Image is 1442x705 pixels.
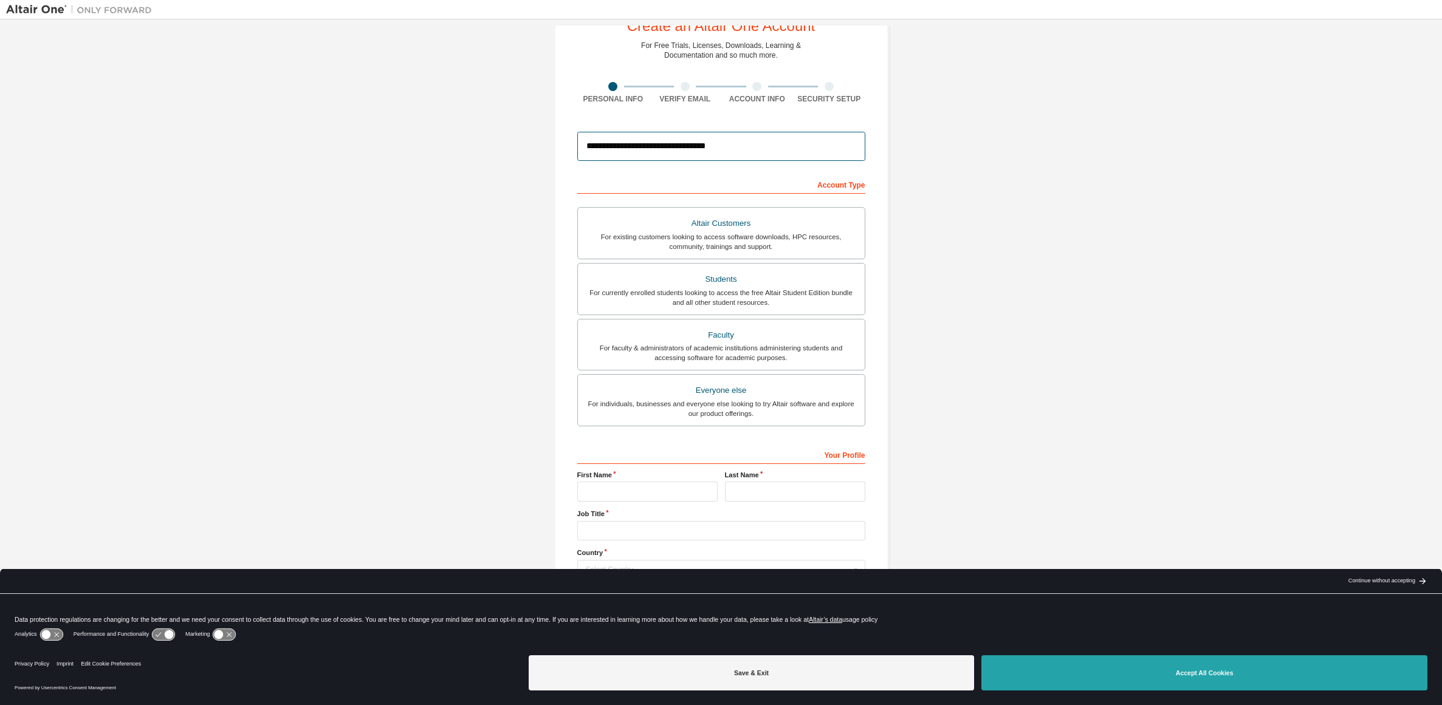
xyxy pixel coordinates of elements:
div: Account Type [577,174,865,194]
label: Last Name [725,470,865,480]
div: For currently enrolled students looking to access the free Altair Student Edition bundle and all ... [585,288,857,307]
div: For existing customers looking to access software downloads, HPC resources, community, trainings ... [585,232,857,251]
div: Personal Info [577,94,650,104]
div: Verify Email [649,94,721,104]
div: Select Country [586,566,850,573]
img: Altair One [6,4,158,16]
div: Security Setup [793,94,865,104]
div: Your Profile [577,444,865,464]
label: First Name [577,470,718,480]
div: Create an Altair One Account [627,19,815,33]
div: Students [585,271,857,288]
div: For faculty & administrators of academic institutions administering students and accessing softwa... [585,343,857,363]
div: For individuals, businesses and everyone else looking to try Altair software and explore our prod... [585,399,857,418]
div: Account Info [721,94,794,104]
div: Everyone else [585,382,857,399]
label: Country [577,548,865,557]
div: Altair Customers [585,215,857,232]
div: Faculty [585,327,857,344]
div: For Free Trials, Licenses, Downloads, Learning & Documentation and so much more. [641,41,801,60]
label: Job Title [577,509,865,519]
